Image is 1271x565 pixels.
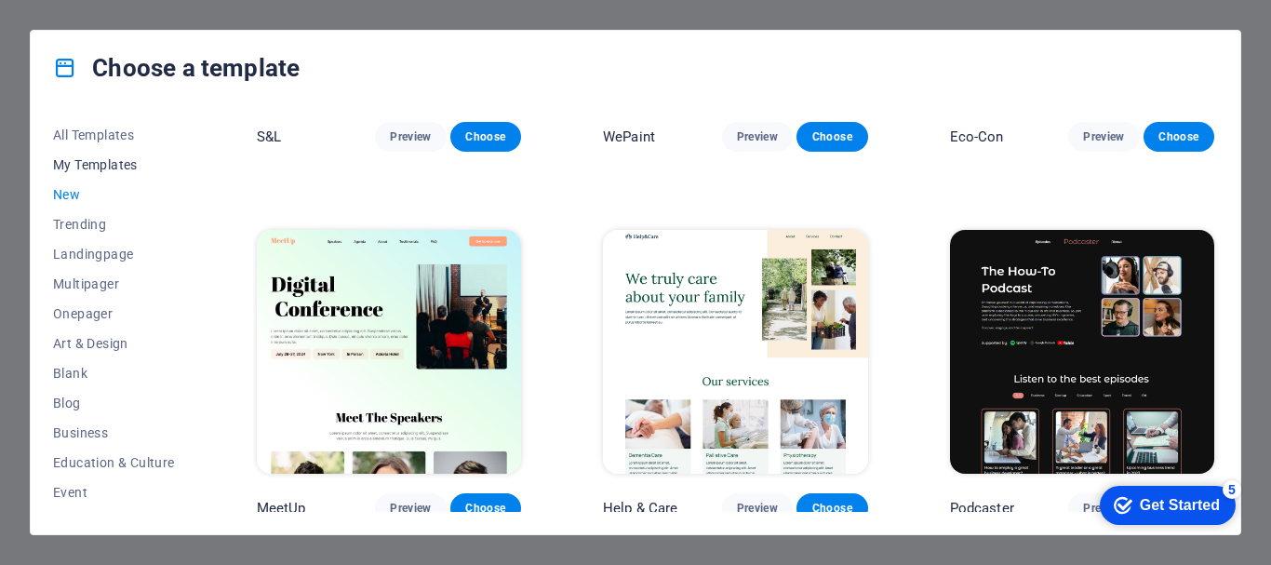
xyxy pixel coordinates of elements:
[53,455,175,470] span: Education & Culture
[53,507,175,537] button: Gastronomy
[603,230,867,474] img: Help & Care
[53,448,175,478] button: Education & Culture
[53,306,175,321] span: Onepager
[796,122,867,152] button: Choose
[53,269,175,299] button: Multipager
[603,128,655,146] p: WePaint
[603,499,678,518] p: Help & Care
[1083,501,1124,516] span: Preview
[811,129,852,144] span: Choose
[53,187,175,202] span: New
[55,20,135,37] div: Get Started
[950,128,1004,146] p: Eco-Con
[53,217,175,232] span: Trending
[53,366,175,381] span: Blank
[722,493,793,523] button: Preview
[450,122,521,152] button: Choose
[1158,129,1199,144] span: Choose
[53,396,175,410] span: Blog
[53,239,175,269] button: Landingpage
[53,485,175,500] span: Event
[53,276,175,291] span: Multipager
[257,499,306,518] p: MeetUp
[465,501,506,516] span: Choose
[811,501,852,516] span: Choose
[950,499,1014,518] p: Podcaster
[53,150,175,180] button: My Templates
[1144,122,1214,152] button: Choose
[450,493,521,523] button: Choose
[53,209,175,239] button: Trending
[138,4,156,22] div: 5
[1068,122,1139,152] button: Preview
[1068,493,1139,523] button: Preview
[722,122,793,152] button: Preview
[53,247,175,262] span: Landingpage
[53,53,300,83] h4: Choose a template
[15,9,151,48] div: Get Started 5 items remaining, 0% complete
[53,478,175,507] button: Event
[53,358,175,388] button: Blank
[796,493,867,523] button: Choose
[465,129,506,144] span: Choose
[737,501,778,516] span: Preview
[53,157,175,172] span: My Templates
[390,501,431,516] span: Preview
[53,299,175,329] button: Onepager
[53,425,175,440] span: Business
[737,129,778,144] span: Preview
[375,493,446,523] button: Preview
[53,128,175,142] span: All Templates
[1083,129,1124,144] span: Preview
[53,120,175,150] button: All Templates
[53,336,175,351] span: Art & Design
[257,128,281,146] p: S&L
[257,230,521,474] img: MeetUp
[53,329,175,358] button: Art & Design
[390,129,431,144] span: Preview
[375,122,446,152] button: Preview
[950,230,1214,474] img: Podcaster
[53,388,175,418] button: Blog
[53,418,175,448] button: Business
[53,180,175,209] button: New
